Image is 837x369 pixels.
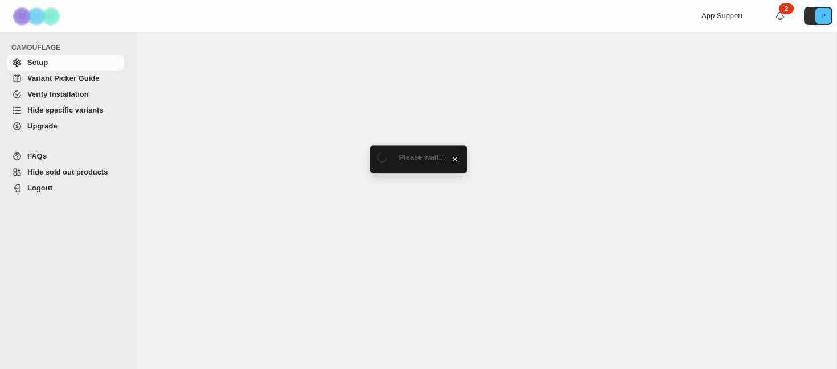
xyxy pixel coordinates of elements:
span: Logout [27,184,52,192]
a: Logout [7,180,124,196]
a: Hide sold out products [7,164,124,180]
a: FAQs [7,148,124,164]
div: 2 [779,3,794,14]
span: Hide sold out products [27,168,108,176]
a: Upgrade [7,118,124,134]
span: Variant Picker Guide [27,74,99,82]
span: Setup [27,58,48,67]
span: App Support [701,11,742,20]
span: Upgrade [27,122,58,130]
span: CAMOUFLAGE [11,43,129,52]
button: Avatar with initials P [804,7,832,25]
text: P [821,13,825,19]
span: Verify Installation [27,90,89,98]
a: Variant Picker Guide [7,71,124,86]
a: Setup [7,55,124,71]
span: Hide specific variants [27,106,104,114]
span: FAQs [27,152,47,160]
img: Camouflage [9,1,66,32]
a: 2 [774,10,786,22]
a: Verify Installation [7,86,124,102]
span: Avatar with initials P [815,8,831,24]
span: Please wait... [399,153,445,161]
a: Hide specific variants [7,102,124,118]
